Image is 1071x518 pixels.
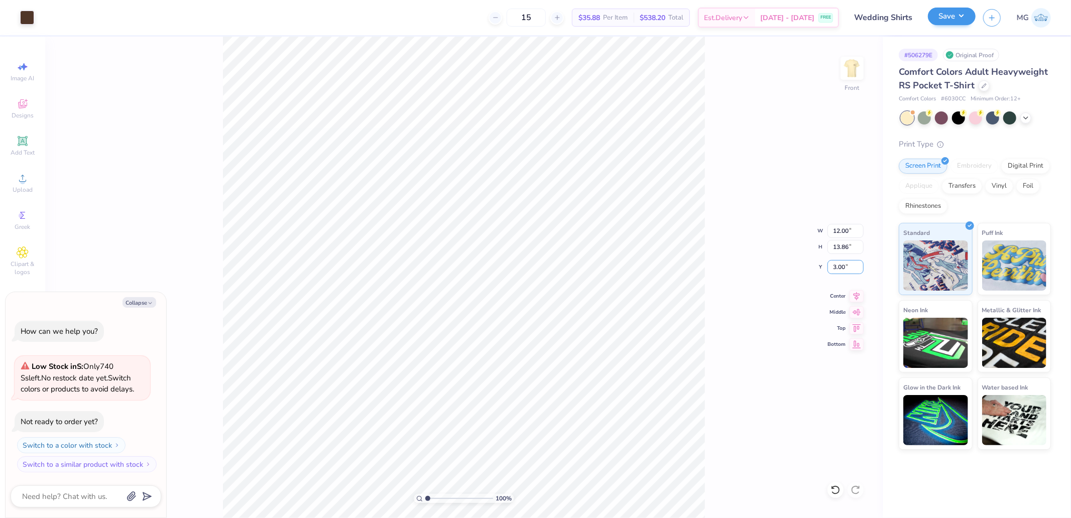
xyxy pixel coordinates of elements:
div: Digital Print [1001,159,1050,174]
img: Standard [903,240,968,291]
span: Standard [903,227,930,238]
span: Bottom [827,341,846,348]
span: Upload [13,186,33,194]
span: Image AI [11,74,35,82]
div: Embroidery [950,159,998,174]
input: Untitled Design [847,8,920,28]
span: Puff Ink [982,227,1003,238]
img: Switch to a color with stock [114,442,120,448]
img: Glow in the Dark Ink [903,395,968,445]
div: Front [845,83,860,92]
a: MG [1017,8,1051,28]
strong: Low Stock in S : [32,361,83,371]
button: Switch to a similar product with stock [17,456,157,472]
span: $538.20 [640,13,665,23]
span: Clipart & logos [5,260,40,276]
span: Only 740 Ss left. Switch colors or products to avoid delays. [21,361,134,394]
img: Metallic & Glitter Ink [982,318,1047,368]
span: $35.88 [578,13,600,23]
img: Water based Ink [982,395,1047,445]
img: Neon Ink [903,318,968,368]
span: Greek [15,223,31,231]
button: Switch to a color with stock [17,437,126,453]
button: Collapse [123,297,156,308]
div: Screen Print [899,159,947,174]
span: MG [1017,12,1029,24]
span: Glow in the Dark Ink [903,382,961,393]
span: Add Text [11,149,35,157]
span: Water based Ink [982,382,1028,393]
span: No restock date yet. [41,373,108,383]
div: Rhinestones [899,199,947,214]
span: FREE [820,14,831,21]
span: Center [827,293,846,300]
span: # 6030CC [941,95,966,103]
span: Comfort Colors Adult Heavyweight RS Pocket T-Shirt [899,66,1048,91]
img: Switch to a similar product with stock [145,461,151,467]
span: Designs [12,111,34,119]
div: # 506279E [899,49,938,61]
span: Neon Ink [903,305,928,315]
span: Middle [827,309,846,316]
span: Minimum Order: 12 + [971,95,1021,103]
span: Est. Delivery [704,13,742,23]
div: Vinyl [985,179,1013,194]
div: How can we help you? [21,326,98,336]
img: Front [842,58,862,78]
div: Print Type [899,139,1051,150]
div: Not ready to order yet? [21,417,98,427]
div: Original Proof [943,49,999,61]
input: – – [507,9,546,27]
span: Metallic & Glitter Ink [982,305,1041,315]
img: Michael Galon [1031,8,1051,28]
span: 100 % [496,494,512,503]
span: Per Item [603,13,628,23]
span: Total [668,13,683,23]
span: [DATE] - [DATE] [760,13,814,23]
div: Foil [1016,179,1040,194]
span: Top [827,325,846,332]
button: Save [928,8,976,25]
span: Comfort Colors [899,95,936,103]
img: Puff Ink [982,240,1047,291]
div: Applique [899,179,939,194]
div: Transfers [942,179,982,194]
